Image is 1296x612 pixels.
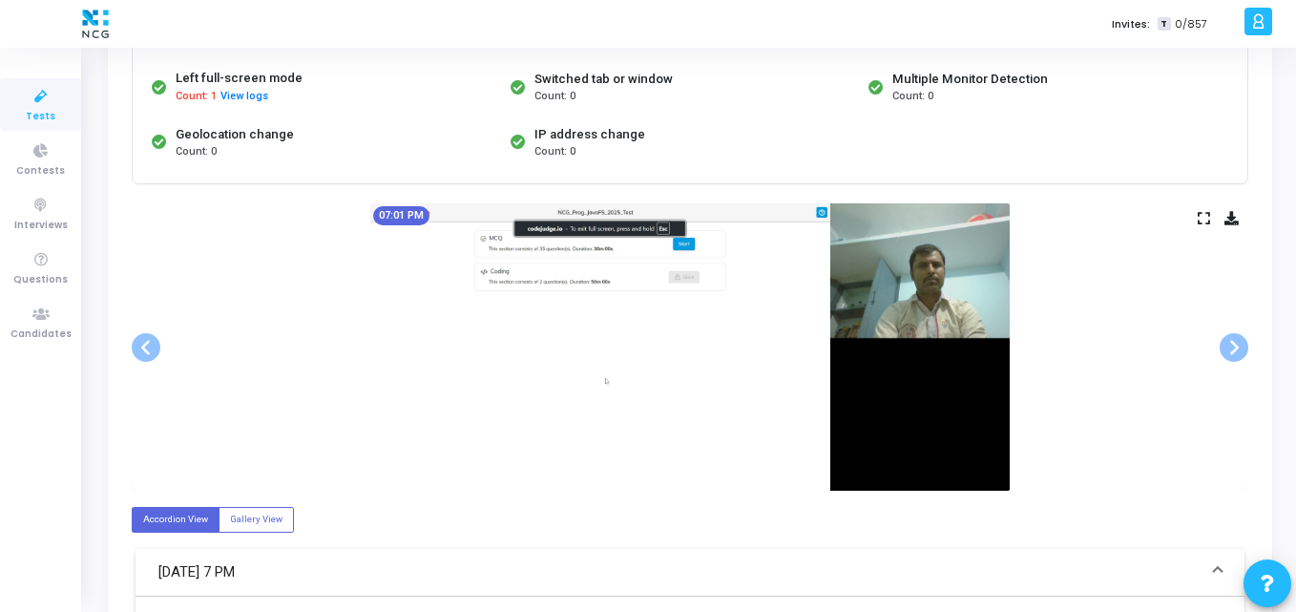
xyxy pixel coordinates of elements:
div: Switched tab or window [534,70,673,89]
span: T [1158,17,1170,32]
div: IP address change [534,125,645,144]
span: Count: 0 [892,89,933,105]
label: Accordion View [132,507,219,533]
span: Count: 0 [176,144,217,160]
mat-panel-title: [DATE] 7 PM [158,561,1199,583]
div: Multiple Monitor Detection [892,70,1048,89]
label: Invites: [1112,16,1150,32]
span: Count: 0 [534,144,575,160]
mat-expansion-panel-header: [DATE] 7 PM [136,549,1244,597]
span: Contests [16,163,65,179]
span: Tests [26,109,55,125]
button: View logs [219,88,269,106]
span: Interviews [14,218,68,234]
span: Questions [13,272,68,288]
span: Count: 0 [534,89,575,105]
label: Gallery View [219,507,294,533]
div: Geolocation change [176,125,294,144]
div: Left full-screen mode [176,69,303,88]
span: Count: 1 [176,89,217,105]
img: logo [77,5,114,43]
span: 0/857 [1175,16,1207,32]
mat-chip: 07:01 PM [373,206,429,225]
span: Candidates [10,327,72,343]
img: screenshot-1755523863392.jpeg [370,203,1010,491]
